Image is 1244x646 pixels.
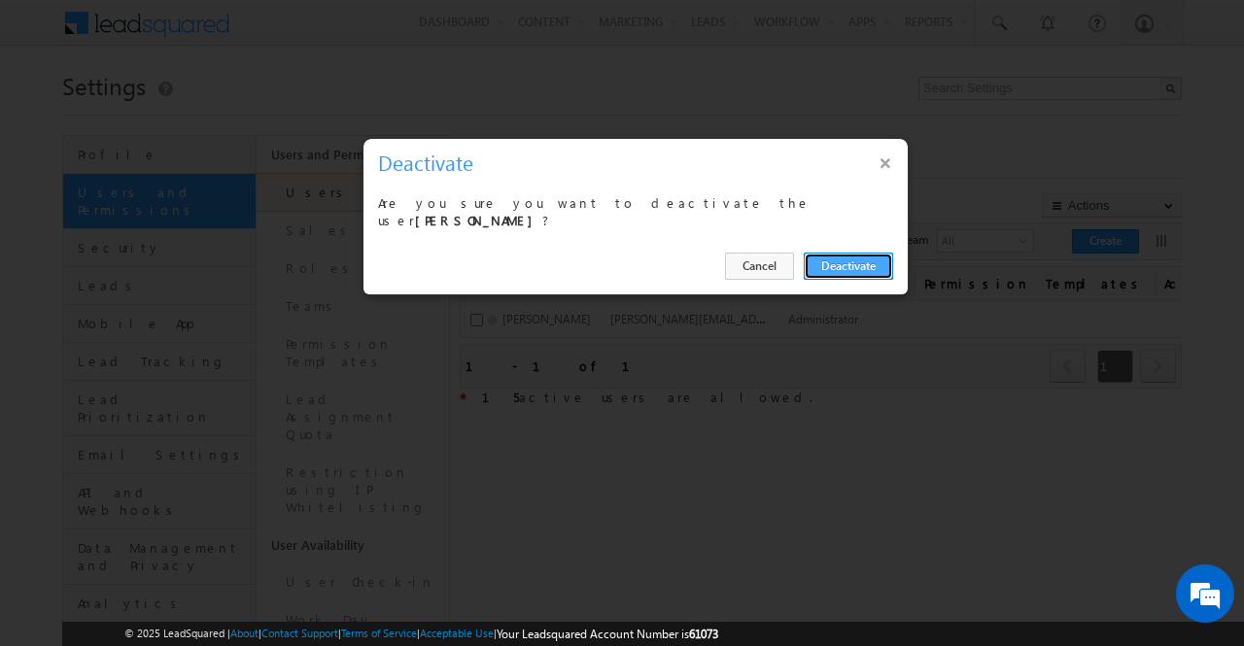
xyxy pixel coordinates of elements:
span: © 2025 LeadSquared | | | | | [124,625,718,643]
a: Contact Support [261,627,338,639]
a: Terms of Service [341,627,417,639]
h3: Deactivate [378,146,901,180]
button: Cancel [725,253,794,280]
button: × [870,146,901,180]
b: [PERSON_NAME] [415,212,542,228]
span: Your Leadsquared Account Number is [497,627,718,641]
a: About [230,627,259,639]
button: Deactivate [804,253,893,280]
div: Are you sure you want to deactivate the user ? [378,194,893,229]
a: Acceptable Use [420,627,494,639]
span: 61073 [689,627,718,641]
